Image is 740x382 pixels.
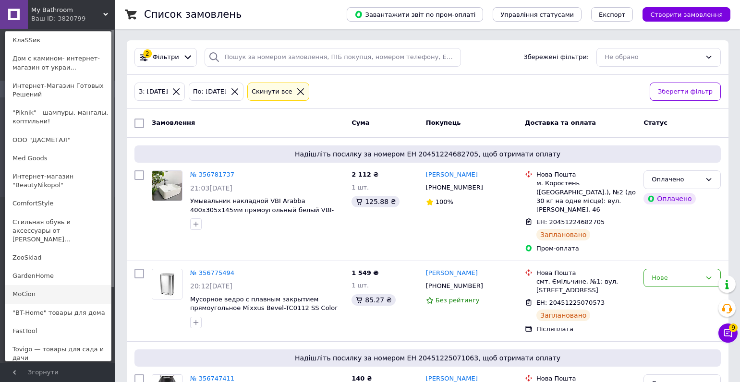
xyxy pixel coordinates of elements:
[436,198,453,205] span: 100%
[354,10,475,19] span: Завантажити звіт по пром-оплаті
[652,273,701,283] div: Нове
[525,119,596,126] span: Доставка та оплата
[426,269,478,278] a: [PERSON_NAME]
[138,149,717,159] span: Надішліть посилку за номером ЕН 20451224682705, щоб отримати оплату
[352,294,395,306] div: 85.27 ₴
[5,213,111,249] a: Стильная обувь и аксессуары от [PERSON_NAME]...
[152,171,182,201] img: Фото товару
[250,87,294,97] div: Cкинути все
[718,323,738,343] button: Чат з покупцем9
[352,184,369,191] span: 1 шт.
[5,149,111,167] a: Med Goods
[190,269,234,276] a: № 356775494
[493,7,582,22] button: Управління статусами
[205,48,461,67] input: Пошук за номером замовлення, ПІБ покупця, номером телефону, Email, номером накладної
[190,197,334,222] a: Умывальник накладной VBI Arabba 400x305x145мм прямоугольный белый VBI-013500
[729,323,738,332] span: 9
[591,7,633,22] button: Експорт
[138,353,717,363] span: Надішліть посилку за номером ЕН 20451225071063, щоб отримати оплату
[5,340,111,367] a: Tovigo — товары для сада и дачи
[426,170,478,179] a: [PERSON_NAME]
[652,175,701,185] div: Оплачено
[190,282,232,290] span: 20:12[DATE]
[650,83,721,101] button: Зберегти фільтр
[424,280,485,292] div: [PHONE_NUMBER]
[5,49,111,76] a: Дом с камином- интернет-магазин от украи...
[536,310,591,321] div: Заплановано
[500,11,574,18] span: Управління статусами
[643,7,730,22] button: Створити замовлення
[5,304,111,322] a: "BT-Home" товары для дома
[426,119,461,126] span: Покупець
[643,193,695,204] div: Оплачено
[5,104,111,131] a: "Piknik" - шампуры, мангалы, коптильни!
[658,87,713,97] span: Зберегти фільтр
[5,77,111,104] a: Интернет-Магазин Готовых Решений
[352,282,369,289] span: 1 шт.
[352,269,378,276] span: 1 549 ₴
[643,119,667,126] span: Статус
[5,285,111,303] a: MoCion
[137,87,170,97] div: З: [DATE]
[152,170,182,201] a: Фото товару
[143,49,152,58] div: 2
[605,52,701,62] div: Не обрано
[352,375,372,382] span: 140 ₴
[190,296,338,321] a: Мусорное ведро с плавным закрытием прямоугольное Mixxus Bevel-TC0112 SS Color 12л цвет нержавейка
[536,277,636,295] div: смт. Ємільчине, №1: вул. [STREET_ADDRESS]
[536,244,636,253] div: Пром-оплата
[191,87,229,97] div: По: [DATE]
[352,119,369,126] span: Cума
[347,7,483,22] button: Завантажити звіт по пром-оплаті
[5,267,111,285] a: GardenHome
[536,229,591,240] div: Заплановано
[31,14,72,23] div: Ваш ID: 3820799
[650,11,723,18] span: Створити замовлення
[152,269,182,299] a: Фото товару
[536,179,636,214] div: м. Коростень ([GEOGRAPHIC_DATA].), №2 (до 30 кг на одне місце): вул. [PERSON_NAME], 46
[5,167,111,194] a: Интернет-магазин "BeautyNikopol"
[536,170,636,179] div: Нова Пошта
[424,181,485,194] div: [PHONE_NUMBER]
[436,297,480,304] span: Без рейтингу
[152,119,195,126] span: Замовлення
[190,375,234,382] a: № 356747411
[5,131,111,149] a: ООО "ДАСМЕТАЛ"
[633,11,730,18] a: Створити замовлення
[5,322,111,340] a: FastTool
[5,194,111,213] a: ComfortStyle
[153,53,179,62] span: Фільтри
[536,269,636,277] div: Нова Пошта
[5,31,111,49] a: КлаSSик
[523,53,589,62] span: Збережені фільтри:
[352,196,400,207] div: 125.88 ₴
[152,269,182,299] img: Фото товару
[536,299,605,306] span: ЕН: 20451225070573
[31,6,103,14] span: My Bathroom
[536,325,636,334] div: Післяплата
[5,249,111,267] a: ZooSklad
[144,9,242,20] h1: Список замовлень
[536,218,605,226] span: ЕН: 20451224682705
[599,11,626,18] span: Експорт
[352,171,378,178] span: 2 112 ₴
[190,171,234,178] a: № 356781737
[190,184,232,192] span: 21:03[DATE]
